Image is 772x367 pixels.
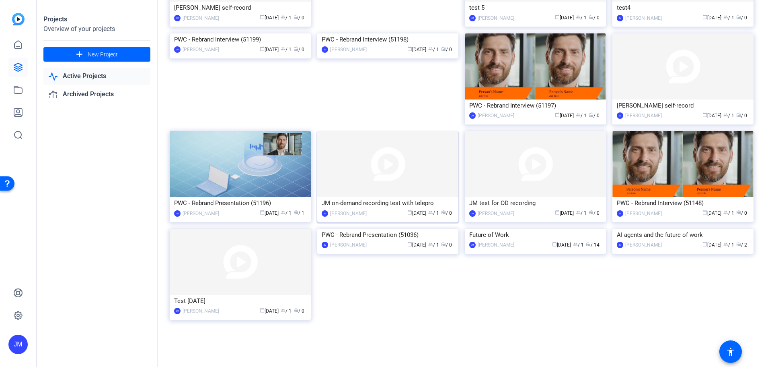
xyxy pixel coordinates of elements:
span: radio [294,46,298,51]
span: calendar_today [260,308,265,313]
div: [PERSON_NAME] [183,46,219,54]
div: [PERSON_NAME] [625,241,662,249]
span: / 1 [281,308,292,314]
span: / 1 [428,210,439,216]
span: / 1 [294,210,304,216]
div: JM [174,308,181,314]
span: radio [294,15,298,19]
span: [DATE] [702,210,721,216]
span: [DATE] [702,242,721,248]
div: [PERSON_NAME] [478,14,514,22]
div: JM [8,335,28,354]
span: calendar_today [260,15,265,19]
span: / 1 [576,113,587,118]
div: [PERSON_NAME] [183,209,219,218]
span: / 0 [441,242,452,248]
div: JM [322,210,328,217]
span: group [281,308,285,313]
span: calendar_today [555,112,560,117]
span: group [428,46,433,51]
div: JM [469,210,476,217]
span: / 2 [736,242,747,248]
div: [PERSON_NAME] [183,307,219,315]
span: radio [589,210,593,215]
span: group [428,242,433,247]
span: [DATE] [702,15,721,21]
div: JM [322,46,328,53]
span: group [723,210,728,215]
span: / 14 [586,242,600,248]
span: calendar_today [260,46,265,51]
span: radio [589,112,593,117]
div: JM [617,112,623,119]
span: calendar_today [702,242,707,247]
div: PWC - Rebrand Interview (51148) [617,197,749,209]
span: / 1 [281,210,292,216]
span: / 1 [723,210,734,216]
div: JM [469,242,476,248]
div: [PERSON_NAME] self-record [617,100,749,112]
div: Future of Work [469,229,602,241]
div: JM on-demand recording test with telepro [322,197,454,209]
div: [PERSON_NAME] [625,209,662,218]
div: JM [322,242,328,248]
a: Active Projects [43,68,150,85]
span: / 1 [281,15,292,21]
span: / 1 [428,47,439,52]
span: calendar_today [702,210,707,215]
div: [PERSON_NAME] [625,112,662,120]
a: Archived Projects [43,86,150,103]
div: PWC - Rebrand Interview (51198) [322,33,454,46]
img: blue-gradient.svg [12,13,25,25]
div: [PERSON_NAME] self-record [174,2,306,14]
span: [DATE] [702,113,721,118]
div: test 5 [469,2,602,14]
div: JM test for OD recording [469,197,602,209]
span: [DATE] [407,242,426,248]
span: group [576,15,581,19]
span: / 0 [736,210,747,216]
span: / 1 [573,242,584,248]
span: / 1 [428,242,439,248]
span: [DATE] [555,15,574,21]
span: group [573,242,578,247]
span: / 1 [723,113,734,118]
div: JM [174,15,181,21]
span: radio [294,210,298,215]
div: [PERSON_NAME] [478,241,514,249]
div: [PERSON_NAME] [478,209,514,218]
span: radio [736,112,741,117]
span: calendar_today [552,242,557,247]
span: calendar_today [702,15,707,19]
div: [PERSON_NAME] [330,209,367,218]
div: PWC - Rebrand Interview (51199) [174,33,306,46]
span: [DATE] [552,242,571,248]
span: calendar_today [407,242,412,247]
div: JM [469,112,476,119]
span: [DATE] [260,47,279,52]
span: [DATE] [555,113,574,118]
div: [PERSON_NAME] [330,46,367,54]
div: PWC - Rebrand Interview (51197) [469,100,602,112]
span: calendar_today [555,210,560,215]
span: radio [736,242,741,247]
span: radio [736,15,741,19]
span: radio [441,210,446,215]
div: JM [617,15,623,21]
div: PWC - Rebrand Presentation (51196) [174,197,306,209]
button: New Project [43,47,150,62]
div: JM [617,210,623,217]
span: group [723,242,728,247]
span: / 1 [576,210,587,216]
span: / 1 [723,242,734,248]
span: / 0 [589,15,600,21]
span: / 0 [441,210,452,216]
span: calendar_today [260,210,265,215]
div: JM [469,15,476,21]
div: [PERSON_NAME] [625,14,662,22]
mat-icon: add [74,50,84,60]
span: [DATE] [555,210,574,216]
span: [DATE] [260,210,279,216]
span: group [281,46,285,51]
span: / 0 [294,15,304,21]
